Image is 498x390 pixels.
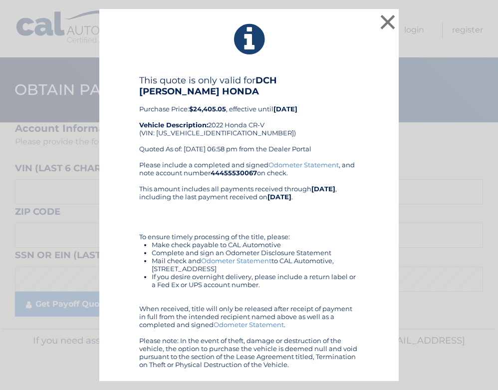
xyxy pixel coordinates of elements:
[139,121,208,129] strong: Vehicle Description:
[189,105,226,113] b: $24,405.05
[268,161,339,169] a: Odometer Statement
[139,75,359,97] h4: This quote is only valid for
[139,161,359,369] div: Please include a completed and signed , and note account number on check. This amount includes al...
[152,257,359,273] li: Mail check and to CAL Automotive, [STREET_ADDRESS]
[201,257,271,265] a: Odometer Statement
[152,249,359,257] li: Complete and sign an Odometer Disclosure Statement
[139,75,359,161] div: Purchase Price: , effective until 2022 Honda CR-V (VIN: [US_VEHICLE_IDENTIFICATION_NUMBER]) Quote...
[152,273,359,289] li: If you desire overnight delivery, please include a return label or a Fed Ex or UPS account number.
[378,12,398,32] button: ×
[267,193,291,201] b: [DATE]
[311,185,335,193] b: [DATE]
[211,169,257,177] b: 44455530067
[152,241,359,249] li: Make check payable to CAL Automotive
[139,75,277,97] b: DCH [PERSON_NAME] HONDA
[214,321,284,329] a: Odometer Statement
[273,105,297,113] b: [DATE]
